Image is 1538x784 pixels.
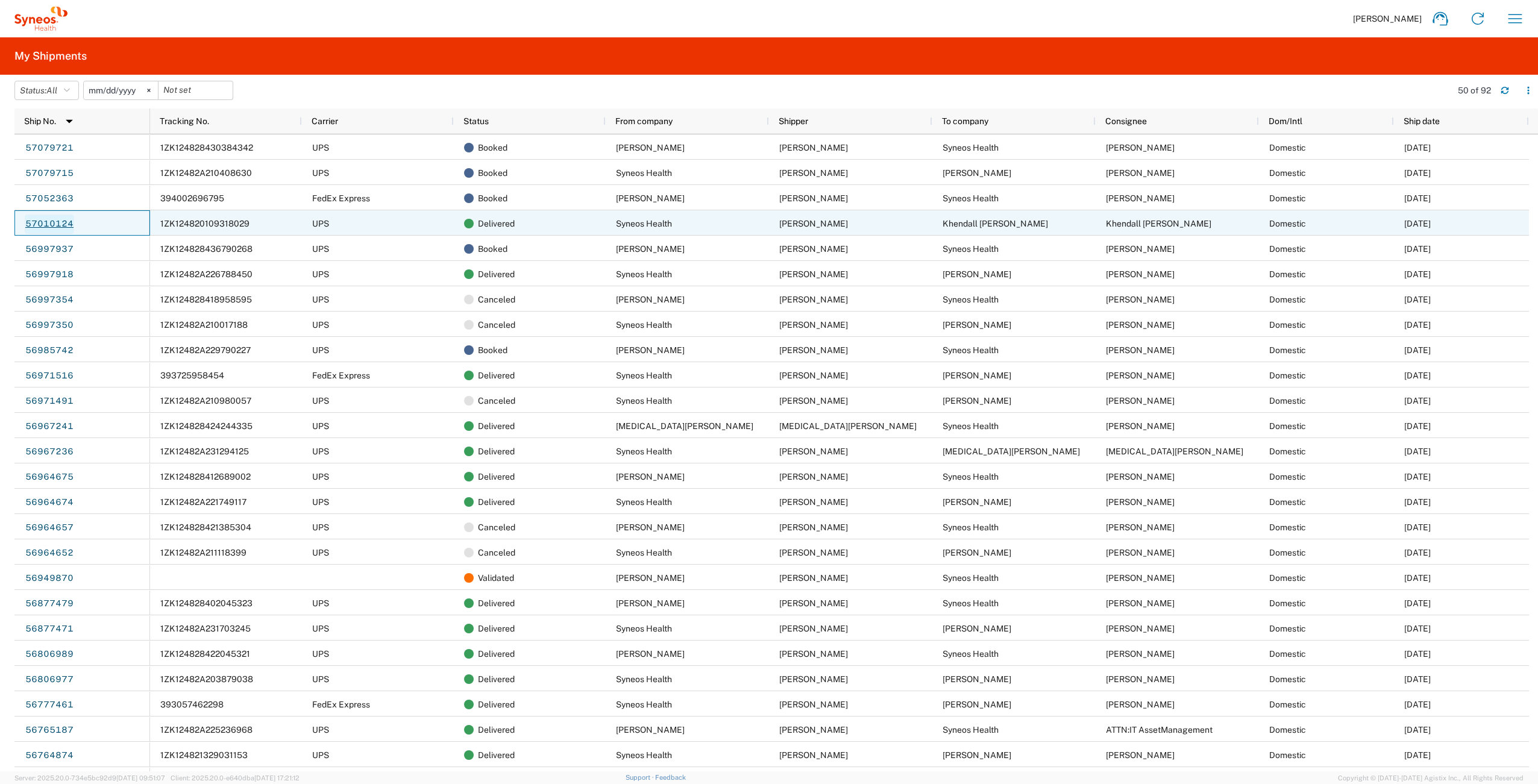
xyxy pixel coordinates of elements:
span: Delivered [478,641,515,666]
span: 1ZK124828436790268 [160,244,253,254]
a: 56985742 [25,341,74,360]
span: 1ZK124828424244335 [160,421,253,431]
span: Shannon Waters [1106,143,1175,152]
span: 10/09/2025 [1404,143,1431,152]
span: Rambod Omid [1106,497,1175,507]
span: Kyra Gynegrowski [616,421,753,431]
span: FedEx Express [312,371,370,380]
span: Domestic [1269,320,1306,330]
span: 1ZK124828430384342 [160,143,253,152]
span: UPS [312,219,329,228]
button: Status:All [14,81,79,100]
span: All [46,86,57,95]
span: Domestic [1269,421,1306,431]
span: Syneos Health [616,219,672,228]
span: Syneos Health [616,168,672,178]
a: 56765187 [25,721,74,740]
span: Christian Gorski [943,624,1011,633]
span: Ship date [1404,116,1440,126]
span: Hayley Ciccomascolo [1106,674,1175,684]
h2: My Shipments [14,49,87,63]
span: Server: 2025.20.0-734e5bc92d9 [14,774,165,782]
input: Not set [159,81,233,99]
span: Khendall Garica [943,219,1048,228]
span: Syneos Health [616,320,672,330]
span: Domestic [1269,295,1306,304]
span: 09/10/2025 [1404,725,1431,735]
span: Validated [478,565,514,591]
span: UPS [312,522,329,532]
span: Domestic [1269,649,1306,659]
span: Syneos Health [616,548,672,557]
span: Nicolas Barthelery [1106,269,1175,279]
span: UPS [312,320,329,330]
span: Delivered [478,666,515,692]
a: 56997354 [25,290,74,310]
span: Nicolas Barthelery [616,244,685,254]
span: Syneos Health [943,345,999,355]
span: 09/10/2025 [1404,700,1431,709]
a: Feedback [655,774,686,781]
span: Canceled [478,287,515,312]
span: Khendall Garica [1106,219,1211,228]
span: Shannon Waters [779,548,848,557]
span: Ella Gagliardi [779,725,848,735]
span: Canceled [478,515,515,540]
span: Syneos Health [943,725,999,735]
a: 56764874 [25,746,74,765]
span: Quinn Spangler [943,700,1011,709]
span: 10/02/2025 [1404,219,1431,228]
span: Canceled [478,540,515,565]
span: 10/01/2025 [1404,320,1431,330]
span: 1ZK12482A231294125 [160,447,249,456]
span: Shannon Waters [1106,421,1175,431]
span: 09/19/2025 [1404,598,1431,608]
span: Delivered [478,742,515,768]
span: Christopher VanWart [616,295,685,304]
span: Booked [478,160,507,186]
a: 56777461 [25,695,74,715]
span: Jill Myers [616,345,685,355]
span: Hayley Ciccomascolo [943,371,1011,380]
span: 09/12/2025 [1404,649,1431,659]
span: Booked [478,186,507,211]
span: Syneos Health [616,371,672,380]
span: 393057462298 [160,700,224,709]
span: Christian Gorski [1106,624,1175,633]
span: ATTN:IT AssetManagement [1106,725,1213,735]
span: Shipper [779,116,808,126]
span: Christian Gorski [779,598,848,608]
a: 56964657 [25,518,74,538]
span: Syneos Health [616,497,672,507]
span: Syneos Health [943,472,999,481]
span: Syneos Health [943,649,999,659]
a: 56967236 [25,442,74,462]
span: Syneos Health [943,193,999,203]
span: Syneos Health [616,624,672,633]
span: Domestic [1269,573,1306,583]
span: UPS [312,447,329,456]
span: 394002696795 [160,193,224,203]
span: Domestic [1269,497,1306,507]
span: UPS [312,345,329,355]
span: 1ZK12482A203879038 [160,674,253,684]
span: 1ZK124828418958595 [160,295,252,304]
span: Domestic [1269,143,1306,152]
span: 09/29/2025 [1404,472,1431,481]
span: Delivered [478,616,515,641]
span: Syneos Health [943,295,999,304]
span: Dom/Intl [1269,116,1302,126]
a: 56964674 [25,493,74,512]
span: Domestic [1269,598,1306,608]
span: FedEx Express [312,193,370,203]
span: UPS [312,649,329,659]
a: 56877471 [25,619,74,639]
span: Christian Gorski [616,573,685,583]
span: Hayley Ciccomascolo [779,649,848,659]
span: 1ZK12482A210017188 [160,320,248,330]
span: Domestic [1269,244,1306,254]
span: 09/29/2025 [1404,548,1431,557]
span: Canceled [478,388,515,413]
span: 1ZK12482A221749117 [160,497,246,507]
span: Carrier [312,116,338,126]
